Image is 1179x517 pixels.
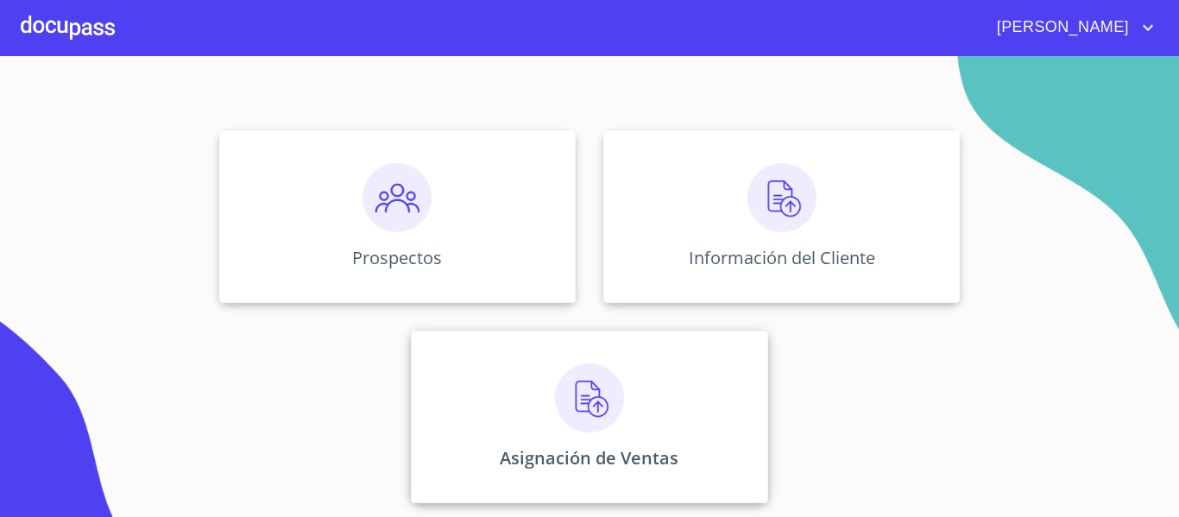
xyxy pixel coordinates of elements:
img: prospectos.png [363,163,432,232]
button: account of current user [984,14,1158,41]
p: Asignación de Ventas [500,446,678,470]
img: carga.png [747,163,816,232]
p: Prospectos [352,246,442,269]
span: [PERSON_NAME] [984,14,1138,41]
p: Información del Cliente [689,246,875,269]
img: carga.png [555,363,624,432]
